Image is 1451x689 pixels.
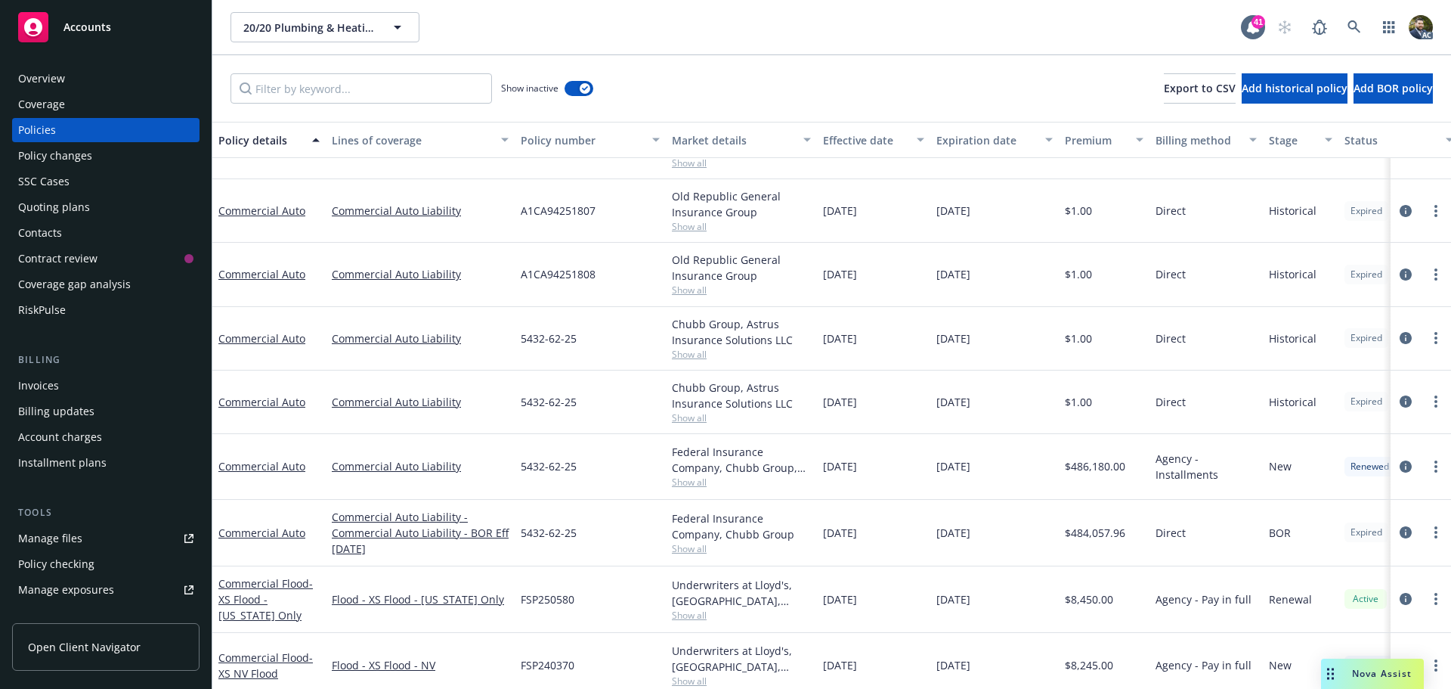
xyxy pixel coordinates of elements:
button: Export to CSV [1164,73,1236,104]
span: Expired [1350,526,1382,539]
span: $1.00 [1065,203,1092,219]
span: Add BOR policy [1354,81,1433,95]
a: Policy changes [12,144,200,168]
div: Status [1344,132,1437,148]
span: A1CA94251808 [521,266,596,282]
a: Manage certificates [12,604,200,628]
a: Overview [12,67,200,91]
span: Show all [672,348,811,361]
a: more [1427,458,1445,476]
button: Expiration date [930,122,1059,158]
a: circleInformation [1397,265,1415,284]
span: Show all [672,220,811,233]
a: circleInformation [1397,523,1415,542]
a: more [1427,590,1445,608]
a: Commercial Auto Liability [332,394,509,410]
button: Lines of coverage [326,122,515,158]
div: Expiration date [936,132,1036,148]
a: more [1427,523,1445,542]
div: Stage [1269,132,1316,148]
div: Invoices [18,374,59,398]
span: - XS Flood - [US_STATE] Only [218,576,313,622]
a: Report a Bug [1304,12,1335,42]
a: more [1427,202,1445,220]
span: Show all [672,411,811,424]
a: Search [1339,12,1369,42]
a: Commercial Flood [218,576,313,622]
a: Contacts [12,221,200,245]
span: Direct [1156,394,1186,410]
a: Policy checking [12,552,200,576]
span: A1CA94251807 [521,203,596,219]
span: $1.00 [1065,266,1092,282]
span: Show inactive [501,82,558,95]
div: Installment plans [18,451,107,475]
span: Show all [672,157,811,169]
button: Billing method [1149,122,1263,158]
a: Commercial Auto Liability [332,458,509,474]
span: Renewed [1350,460,1389,473]
span: Expired [1350,395,1382,408]
div: Quoting plans [18,195,90,219]
div: Federal Insurance Company, Chubb Group [672,511,811,542]
a: Quoting plans [12,195,200,219]
div: Premium [1065,132,1127,148]
span: Show all [672,476,811,489]
a: circleInformation [1397,202,1415,220]
span: FSP240370 [521,657,574,673]
button: Nova Assist [1321,659,1424,689]
a: Commercial Auto [218,526,305,540]
div: Coverage gap analysis [18,272,131,296]
span: New [1269,458,1292,474]
div: Effective date [823,132,908,148]
div: Policy details [218,132,303,148]
a: more [1427,265,1445,284]
a: Account charges [12,425,200,449]
div: Policies [18,118,56,142]
span: $486,180.00 [1065,458,1125,474]
div: SSC Cases [18,169,70,194]
span: [DATE] [823,331,857,346]
a: Manage exposures [12,578,200,602]
a: Policies [12,118,200,142]
div: Coverage [18,92,65,116]
div: Billing method [1156,132,1240,148]
a: Coverage gap analysis [12,272,200,296]
a: SSC Cases [12,169,200,194]
span: [DATE] [823,591,857,607]
span: [DATE] [936,657,970,673]
span: Nova Assist [1352,667,1412,680]
div: Policy number [521,132,643,148]
a: Switch app [1374,12,1404,42]
span: FSP250580 [521,591,574,607]
a: Commercial Auto Liability - Commercial Auto Liability - BOR Eff [DATE] [332,509,509,557]
a: Commercial Auto [218,331,305,346]
span: Direct [1156,266,1186,282]
div: Chubb Group, Astrus Insurance Solutions LLC [672,316,811,348]
a: Accounts [12,6,200,48]
span: $1.00 [1065,394,1092,410]
button: Add BOR policy [1354,73,1433,104]
div: RiskPulse [18,298,66,322]
span: - XS NV Flood [218,650,313,681]
span: Show all [672,284,811,296]
span: Historical [1269,266,1316,282]
a: Installment plans [12,451,200,475]
span: [DATE] [936,458,970,474]
div: Contract review [18,247,97,271]
div: Account charges [18,425,102,449]
span: 5432-62-25 [521,525,577,541]
a: Coverage [12,92,200,116]
button: Policy number [515,122,666,158]
a: Commercial Auto Liability [332,266,509,282]
div: Billing [12,352,200,368]
span: 20/20 Plumbing & Heating, Inc. [243,20,374,36]
span: Open Client Navigator [28,639,141,655]
span: $8,245.00 [1065,657,1113,673]
span: Direct [1156,203,1186,219]
a: RiskPulse [12,298,200,322]
a: Commercial Flood [218,650,313,681]
a: circleInformation [1397,458,1415,476]
span: Historical [1269,331,1316,346]
div: Manage exposures [18,578,114,602]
